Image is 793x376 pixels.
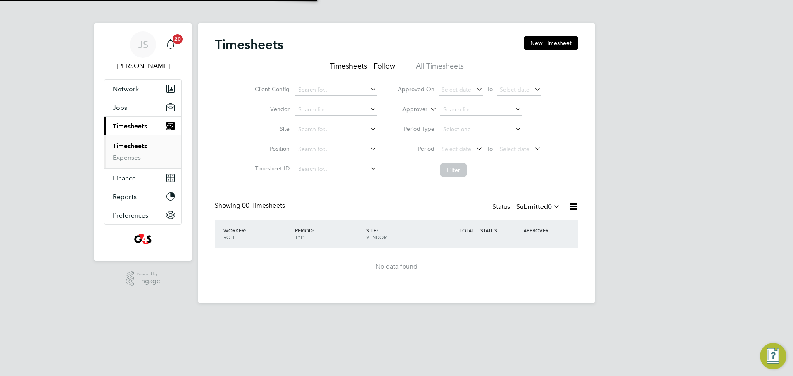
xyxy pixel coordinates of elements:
[113,122,147,130] span: Timesheets
[104,233,182,246] a: Go to home page
[113,193,137,201] span: Reports
[313,227,314,234] span: /
[500,86,529,93] span: Select date
[478,223,521,238] div: STATUS
[137,278,160,285] span: Engage
[252,85,290,93] label: Client Config
[215,201,287,210] div: Showing
[221,223,293,244] div: WORKER
[295,163,377,175] input: Search for...
[113,174,136,182] span: Finance
[484,143,495,154] span: To
[440,163,467,177] button: Filter
[295,124,377,135] input: Search for...
[440,104,522,116] input: Search for...
[524,36,578,50] button: New Timesheet
[113,142,147,150] a: Timesheets
[484,84,495,95] span: To
[295,234,306,240] span: TYPE
[104,187,181,206] button: Reports
[162,31,179,58] a: 20
[245,227,246,234] span: /
[397,85,434,93] label: Approved On
[760,343,786,369] button: Engage Resource Center
[548,203,552,211] span: 0
[500,145,529,153] span: Select date
[113,104,127,111] span: Jobs
[390,105,427,114] label: Approver
[138,39,148,50] span: JS
[492,201,562,213] div: Status
[113,154,141,161] a: Expenses
[376,227,378,234] span: /
[364,223,436,244] div: SITE
[104,31,182,71] a: JS[PERSON_NAME]
[133,233,154,246] img: g4sssuk-logo-retina.png
[295,144,377,155] input: Search for...
[104,98,181,116] button: Jobs
[113,211,148,219] span: Preferences
[252,105,290,113] label: Vendor
[252,165,290,172] label: Timesheet ID
[113,85,139,93] span: Network
[252,125,290,132] label: Site
[104,135,181,168] div: Timesheets
[215,36,283,53] h2: Timesheets
[442,145,471,153] span: Select date
[104,61,182,71] span: Jack Smith
[137,271,160,278] span: Powered by
[440,124,522,135] input: Select one
[104,169,181,187] button: Finance
[104,80,181,98] button: Network
[442,86,471,93] span: Select date
[173,34,183,44] span: 20
[295,84,377,96] input: Search for...
[242,201,285,210] span: 00 Timesheets
[366,234,387,240] span: VENDOR
[459,227,474,234] span: TOTAL
[126,271,161,286] a: Powered byEngage
[416,61,464,76] li: All Timesheets
[94,23,192,261] nav: Main navigation
[223,262,570,271] div: No data found
[104,206,181,224] button: Preferences
[330,61,395,76] li: Timesheets I Follow
[516,203,560,211] label: Submitted
[295,104,377,116] input: Search for...
[223,234,236,240] span: ROLE
[293,223,364,244] div: PERIOD
[252,145,290,152] label: Position
[104,117,181,135] button: Timesheets
[397,125,434,132] label: Period Type
[521,223,564,238] div: APPROVER
[397,145,434,152] label: Period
